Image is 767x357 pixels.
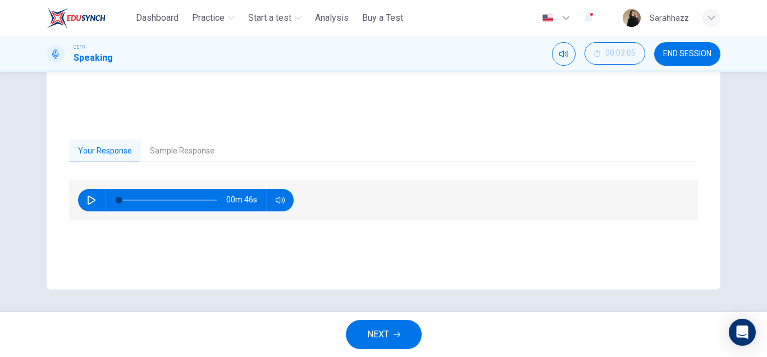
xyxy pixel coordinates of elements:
[136,11,179,25] span: Dashboard
[69,139,698,163] div: basic tabs example
[47,7,106,29] img: ELTC logo
[362,11,403,25] span: Buy a Test
[244,8,306,28] button: Start a test
[74,51,113,65] h1: Speaking
[141,139,223,163] button: Sample Response
[346,320,422,349] button: NEXT
[69,139,141,163] button: Your Response
[315,11,349,25] span: Analysis
[367,327,389,342] span: NEXT
[585,42,645,65] button: 00:03:05
[663,49,711,58] span: END SESSION
[358,8,408,28] button: Buy a Test
[585,42,645,66] div: Hide
[131,8,183,28] button: Dashboard
[74,43,85,51] span: CEFR
[605,49,636,58] span: 00:03:05
[188,8,239,28] button: Practice
[650,11,689,25] div: Sarahhazz
[623,9,641,27] img: Profile picture
[192,11,225,25] span: Practice
[729,319,756,346] div: Open Intercom Messenger
[248,11,291,25] span: Start a test
[226,189,266,211] span: 00m 46s
[47,7,131,29] a: ELTC logo
[541,14,555,22] img: en
[311,8,353,28] button: Analysis
[552,42,576,66] div: Mute
[654,42,720,66] button: END SESSION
